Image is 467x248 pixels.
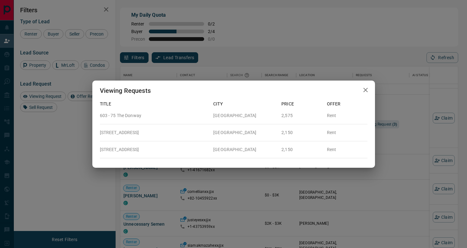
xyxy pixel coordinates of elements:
[327,129,367,136] p: Rent
[281,129,322,136] p: 2,150
[100,112,209,119] p: 603 - 75 The Donway
[213,146,276,153] p: [GEOGRAPHIC_DATA]
[327,146,367,153] p: Rent
[327,112,367,119] p: Rent
[213,101,276,107] p: City
[213,129,276,136] p: [GEOGRAPHIC_DATA]
[281,112,322,119] p: 2,575
[327,101,367,107] p: Offer
[281,146,322,153] p: 2,150
[100,129,209,136] p: [STREET_ADDRESS]
[213,112,276,119] p: [GEOGRAPHIC_DATA]
[92,81,158,101] h2: Viewing Requests
[281,101,322,107] p: Price
[100,146,209,153] p: [STREET_ADDRESS]
[100,101,209,107] p: Title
